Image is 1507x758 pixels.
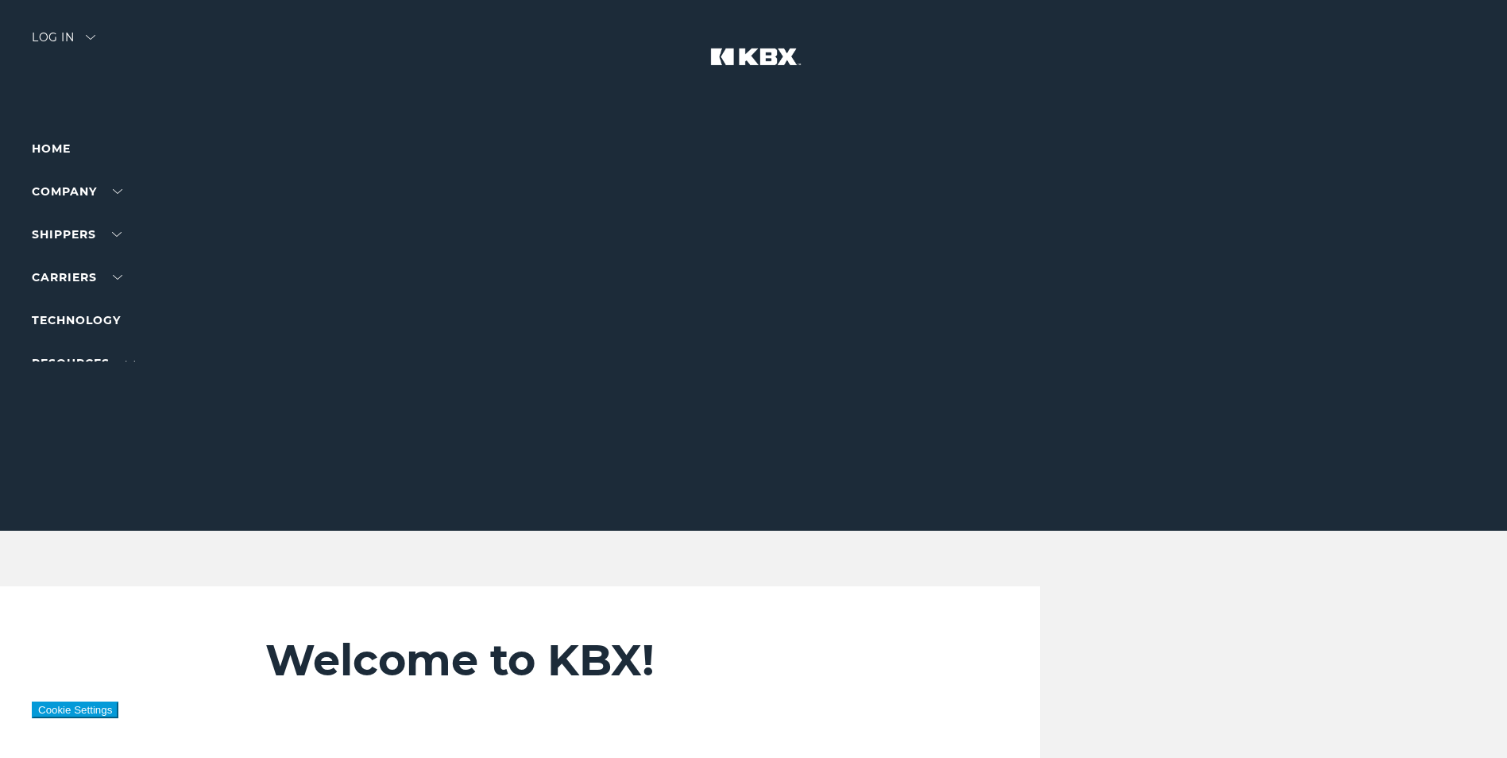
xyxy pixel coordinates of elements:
[86,35,95,40] img: arrow
[32,313,121,327] a: Technology
[32,356,135,370] a: RESOURCES
[32,141,71,156] a: Home
[32,270,122,284] a: Carriers
[32,32,95,55] div: Log in
[265,634,944,686] h2: Welcome to KBX!
[32,184,122,199] a: Company
[32,227,122,242] a: SHIPPERS
[694,32,813,102] img: kbx logo
[32,702,118,718] button: Cookie Settings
